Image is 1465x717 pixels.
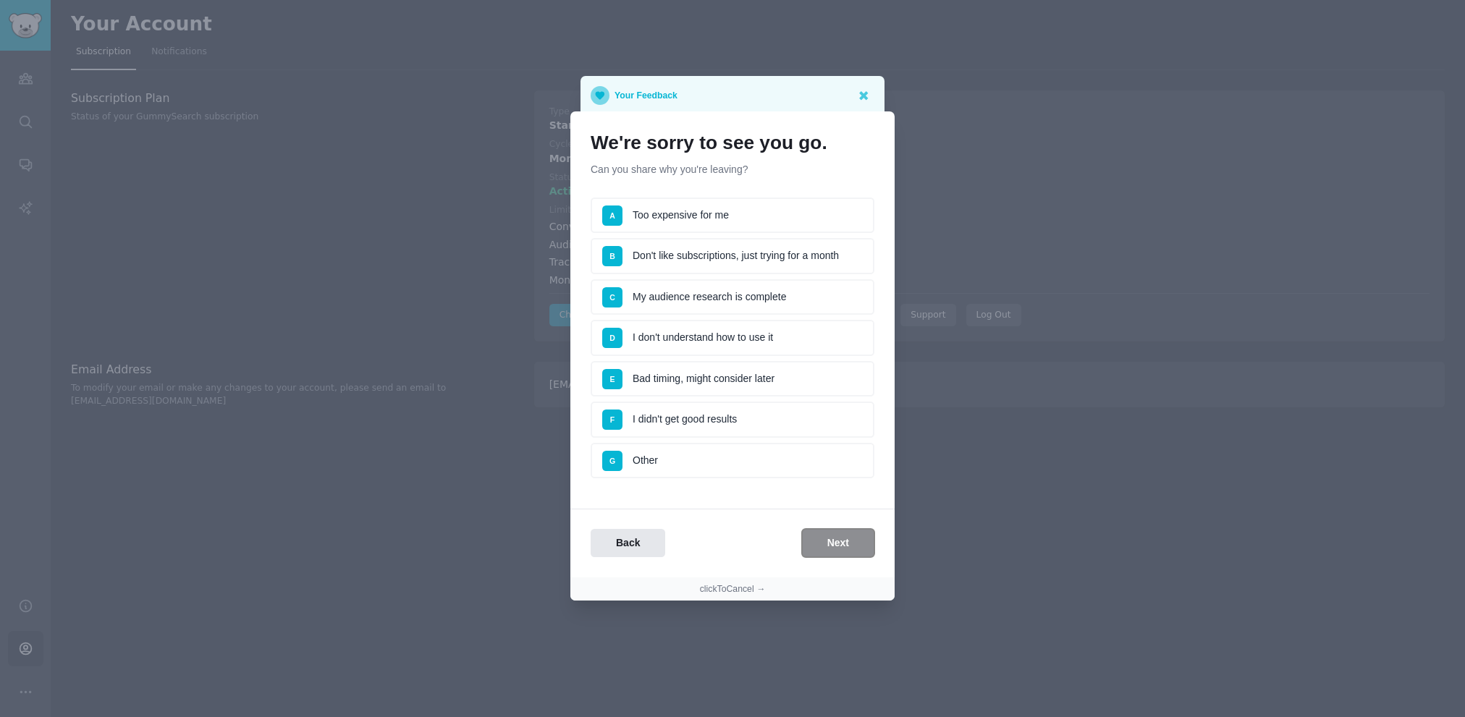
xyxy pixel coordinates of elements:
p: Your Feedback [615,86,677,105]
button: Back [591,529,665,557]
span: G [609,457,615,465]
button: clickToCancel → [700,583,766,596]
span: A [609,211,615,220]
span: C [609,293,615,302]
span: E [609,375,615,383]
h1: We're sorry to see you go. [591,132,874,155]
span: D [609,334,615,342]
span: B [609,252,615,260]
p: Can you share why you're leaving? [591,162,874,177]
span: F [610,415,615,424]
